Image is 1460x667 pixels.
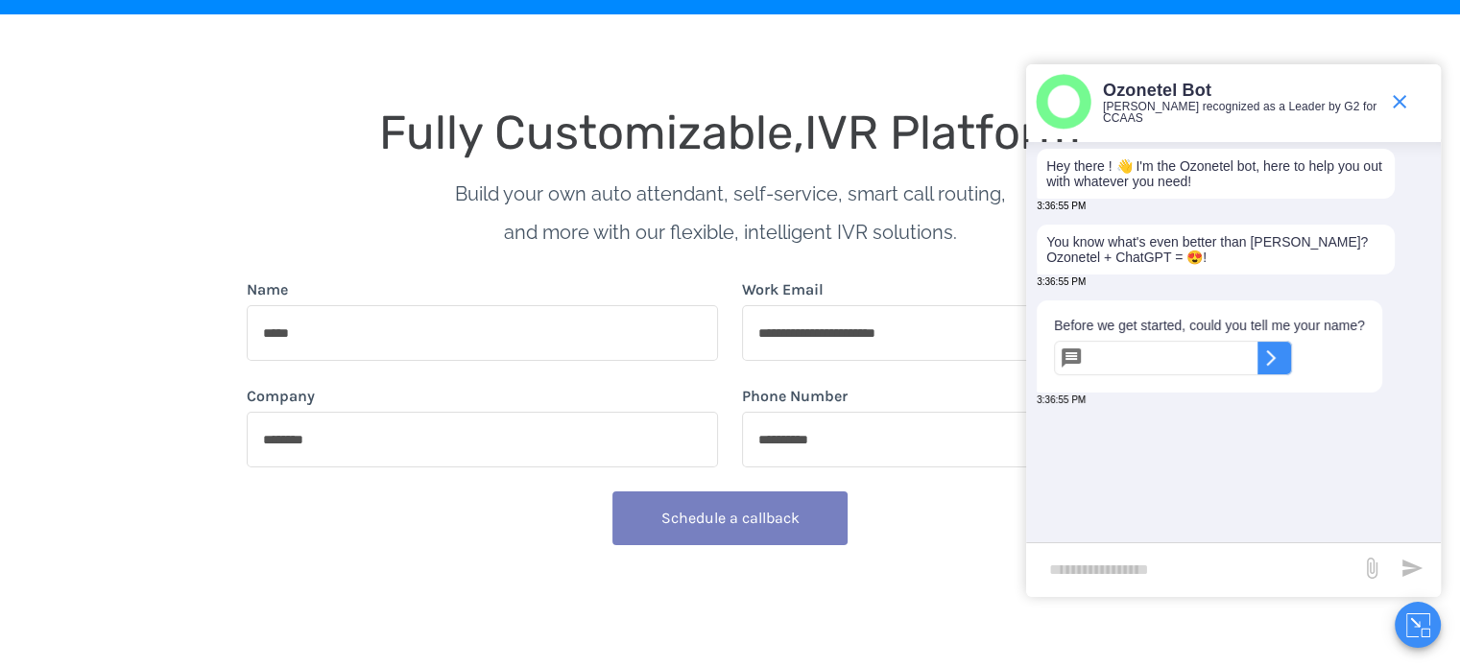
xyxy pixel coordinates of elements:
label: Name [247,278,288,301]
span: 3:36:55 PM [1037,276,1086,287]
form: form [247,278,1214,569]
span: Schedule a callback [661,509,800,527]
p: You know what's even better than [PERSON_NAME]? Ozonetel + ChatGPT = 😍! [1046,234,1385,265]
p: Hey there ! 👋 I'm the Ozonetel bot, here to help you out with whatever you need! [1046,158,1385,189]
span: end chat or minimize [1380,83,1419,121]
button: Schedule a callback [612,491,848,545]
span: Fully Customizable, [379,105,804,160]
p: Ozonetel Bot [1103,80,1378,102]
span: 3:36:55 PM [1037,394,1086,405]
span: 3:36:55 PM [1037,201,1086,211]
p: [PERSON_NAME] recognized as a Leader by G2 for CCAAS [1103,101,1378,124]
label: Phone Number [742,385,848,408]
label: Work Email [742,278,824,301]
span: Build your own auto attendant, self-service, smart call routing, [455,182,1006,205]
div: new-msg-input [1036,553,1351,587]
p: Before we get started, could you tell me your name? [1054,318,1365,333]
button: Close chat [1395,602,1441,648]
span: and more with our flexible, intelligent IVR solutions. [504,221,957,244]
span: IVR Platform [804,105,1081,160]
label: Company [247,385,315,408]
img: header [1036,74,1091,130]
